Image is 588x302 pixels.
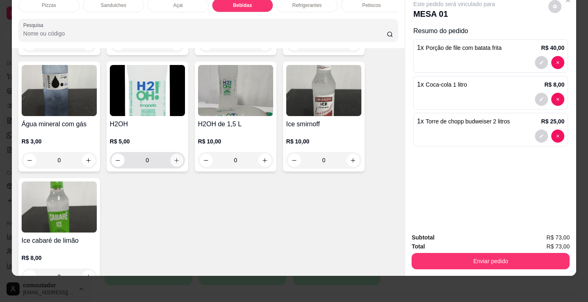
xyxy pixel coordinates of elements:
[286,119,361,129] h4: Ice smirnoff
[546,242,570,251] span: R$ 73,00
[413,26,568,36] p: Resumo do pedido
[286,137,361,145] p: R$ 10,00
[198,119,273,129] h4: H2OH de 1,5 L
[82,270,95,283] button: increase-product-quantity
[23,22,46,29] label: Pesquisa
[23,29,387,38] input: Pesquisa
[417,80,467,89] p: 1 x
[412,234,434,241] strong: Subtotal
[170,154,183,167] button: increase-product-quantity
[551,130,564,143] button: decrease-product-quantity
[417,116,510,126] p: 1 x
[23,154,36,167] button: decrease-product-quantity
[22,137,97,145] p: R$ 3,00
[426,45,502,51] span: Porção de file com batata frita
[551,56,564,69] button: decrease-product-quantity
[292,2,322,9] p: Refrigerantes
[535,130,548,143] button: decrease-product-quantity
[551,93,564,106] button: decrease-product-quantity
[42,2,56,9] p: Pizzas
[23,270,36,283] button: decrease-product-quantity
[535,56,548,69] button: decrease-product-quantity
[198,137,273,145] p: R$ 10,00
[258,154,272,167] button: increase-product-quantity
[110,119,185,129] h4: H2OH
[541,44,564,52] p: R$ 40,00
[22,65,97,116] img: product-image
[288,154,301,167] button: decrease-product-quantity
[286,65,361,116] img: product-image
[412,253,570,269] button: Enviar pedido
[426,81,467,88] span: Coca-cola 1 litro
[100,2,126,9] p: Sanduiches
[347,154,360,167] button: increase-product-quantity
[173,2,183,9] p: Açai
[200,154,213,167] button: decrease-product-quantity
[413,8,495,20] p: MESA 01
[535,93,548,106] button: decrease-product-quantity
[82,154,95,167] button: increase-product-quantity
[233,2,252,9] p: Bebidas
[362,2,381,9] p: Petiscos
[110,65,185,116] img: product-image
[22,181,97,233] img: product-image
[22,254,97,262] p: R$ 8,00
[111,154,125,167] button: decrease-product-quantity
[198,65,273,116] img: product-image
[22,236,97,246] h4: Ice cabaré de limão
[541,117,564,125] p: R$ 25,00
[426,118,510,125] span: Torre de chopp budweiser 2 litros
[412,243,425,250] strong: Total
[417,43,501,53] p: 1 x
[544,81,564,89] p: R$ 8,00
[546,233,570,242] span: R$ 73,00
[22,119,97,129] h4: Água mineral com gás
[110,137,185,145] p: R$ 5,00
